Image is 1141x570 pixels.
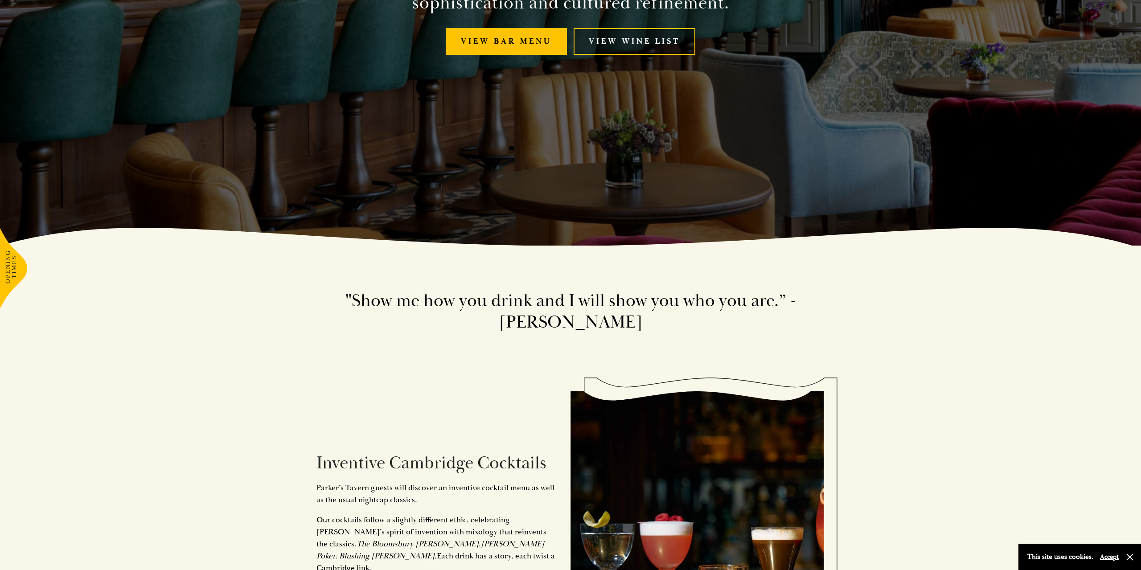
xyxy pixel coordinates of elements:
a: View Wine List [574,28,695,55]
em: The Bloomsbury [PERSON_NAME] [357,539,479,549]
h2: Inventive Cambridge Cocktails [316,452,557,474]
a: View bar menu [446,28,567,55]
p: arker’s Tavern guests will discover an inventive cocktail menu as well as the usual nightcap clas... [316,482,557,506]
span: P [316,483,321,493]
p: This site uses cookies. [1027,550,1093,563]
button: Accept [1100,553,1119,561]
button: Close and accept [1125,553,1134,562]
h2: "Show me how you drink and I will show you who you are.” - [PERSON_NAME] [316,290,825,333]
